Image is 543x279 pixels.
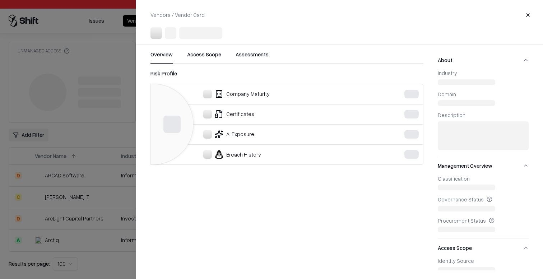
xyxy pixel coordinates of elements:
[438,91,529,97] div: Domain
[438,70,529,155] div: About
[157,130,375,139] div: AI Exposure
[438,112,529,118] div: Description
[438,175,529,182] div: Classification
[150,11,205,19] p: Vendors / Vendor Card
[157,90,375,98] div: Company Maturity
[438,257,529,264] div: Identity Source
[438,51,529,70] button: About
[157,150,375,159] div: Breach History
[236,51,269,64] button: Assessments
[438,238,529,257] button: Access Scope
[150,51,173,64] button: Overview
[438,156,529,175] button: Management Overview
[157,110,375,118] div: Certificates
[438,217,529,224] div: Procurement Status
[150,69,423,78] div: Risk Profile
[438,175,529,238] div: Management Overview
[438,70,529,76] div: Industry
[438,196,529,203] div: Governance Status
[187,51,221,64] button: Access Scope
